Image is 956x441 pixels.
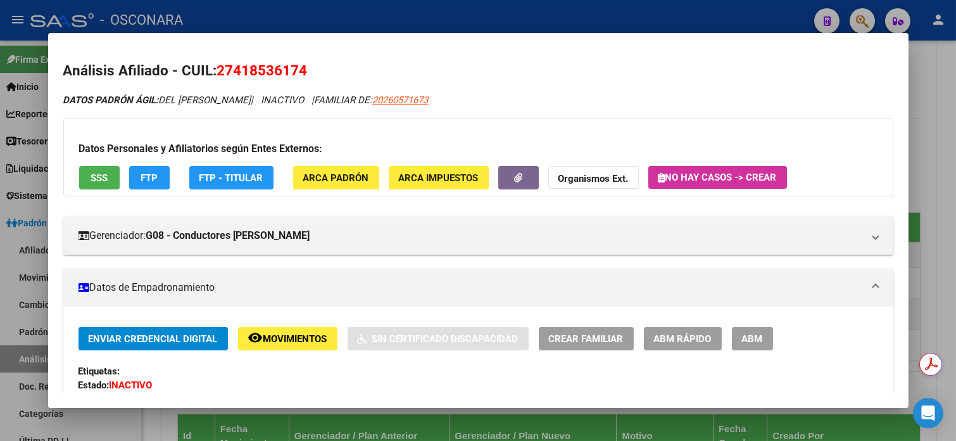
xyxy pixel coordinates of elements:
[146,228,310,243] strong: G08 - Conductores [PERSON_NAME]
[732,327,773,350] button: ABM
[648,166,787,189] button: No hay casos -> Crear
[63,94,159,106] strong: DATOS PADRÓN ÁGIL:
[558,173,629,184] strong: Organismos Ext.
[91,172,108,184] span: SSS
[539,327,634,350] button: Crear Familiar
[913,398,943,428] div: Open Intercom Messenger
[79,280,863,295] mat-panel-title: Datos de Empadronamiento
[63,217,893,255] mat-expansion-panel-header: Gerenciador:G08 - Conductores [PERSON_NAME]
[263,333,327,345] span: Movimientos
[315,94,429,106] span: FAMILIAR DE:
[548,166,639,189] button: Organismos Ext.
[348,327,529,350] button: Sin Certificado Discapacidad
[654,333,712,345] span: ABM Rápido
[389,166,489,189] button: ARCA Impuestos
[89,333,218,345] span: Enviar Credencial Digital
[79,141,877,157] h3: Datos Personales y Afiliatorios según Entes Externos:
[372,333,519,345] span: Sin Certificado Discapacidad
[63,60,893,82] h2: Análisis Afiliado - CUIL:
[549,333,624,345] span: Crear Familiar
[644,327,722,350] button: ABM Rápido
[129,166,170,189] button: FTP
[373,94,429,106] span: 20260571673
[199,172,263,184] span: FTP - Titular
[742,333,763,345] span: ABM
[79,380,110,391] strong: Estado:
[189,166,274,189] button: FTP - Titular
[79,327,228,350] button: Enviar Credencial Digital
[79,228,863,243] mat-panel-title: Gerenciador:
[238,327,337,350] button: Movimientos
[63,94,429,106] i: | INACTIVO |
[303,172,369,184] span: ARCA Padrón
[63,94,251,106] span: DEL [PERSON_NAME]
[658,172,777,183] span: No hay casos -> Crear
[141,172,158,184] span: FTP
[79,366,120,377] strong: Etiquetas:
[63,269,893,307] mat-expansion-panel-header: Datos de Empadronamiento
[217,62,308,79] span: 27418536174
[399,172,479,184] span: ARCA Impuestos
[79,166,120,189] button: SSS
[248,330,263,345] mat-icon: remove_red_eye
[293,166,379,189] button: ARCA Padrón
[110,380,153,391] strong: INACTIVO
